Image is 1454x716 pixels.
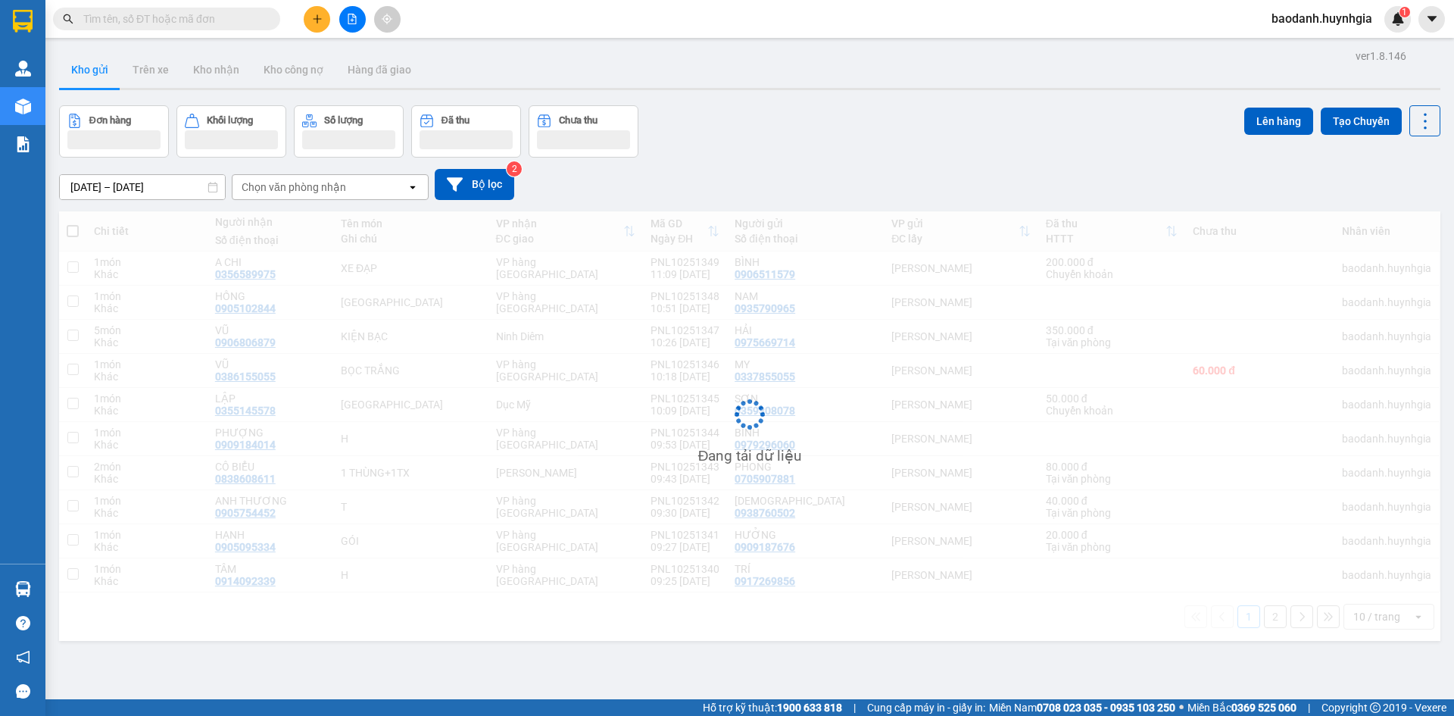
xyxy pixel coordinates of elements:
[1308,699,1310,716] span: |
[15,581,31,597] img: warehouse-icon
[411,105,521,158] button: Đã thu
[181,52,251,88] button: Kho nhận
[294,105,404,158] button: Số lượng
[1399,7,1410,17] sup: 1
[1418,6,1445,33] button: caret-down
[242,180,346,195] div: Chọn văn phòng nhận
[339,6,366,33] button: file-add
[382,14,392,24] span: aim
[347,14,357,24] span: file-add
[335,52,423,88] button: Hàng đã giao
[989,699,1175,716] span: Miền Nam
[60,175,225,199] input: Select a date range.
[698,445,802,467] div: Đang tải dữ liệu
[507,161,522,177] sup: 2
[15,136,31,152] img: solution-icon
[176,105,286,158] button: Khối lượng
[1187,699,1296,716] span: Miền Bắc
[407,181,419,193] svg: open
[1370,702,1381,713] span: copyright
[324,115,363,126] div: Số lượng
[1037,702,1175,714] strong: 0708 023 035 - 0935 103 250
[63,14,73,24] span: search
[853,699,856,716] span: |
[15,98,31,114] img: warehouse-icon
[867,699,985,716] span: Cung cấp máy in - giấy in:
[559,115,598,126] div: Chưa thu
[120,52,181,88] button: Trên xe
[83,11,262,27] input: Tìm tên, số ĐT hoặc mã đơn
[374,6,401,33] button: aim
[1391,12,1405,26] img: icon-new-feature
[13,10,33,33] img: logo-vxr
[207,115,253,126] div: Khối lượng
[16,616,30,630] span: question-circle
[251,52,335,88] button: Kho công nợ
[442,115,470,126] div: Đã thu
[1244,108,1313,135] button: Lên hàng
[1321,108,1402,135] button: Tạo Chuyến
[89,115,131,126] div: Đơn hàng
[59,52,120,88] button: Kho gửi
[1231,702,1296,714] strong: 0369 525 060
[529,105,638,158] button: Chưa thu
[1356,48,1406,64] div: ver 1.8.146
[15,61,31,77] img: warehouse-icon
[1425,12,1439,26] span: caret-down
[435,169,514,200] button: Bộ lọc
[304,6,330,33] button: plus
[1259,9,1384,28] span: baodanh.huynhgia
[1402,7,1407,17] span: 1
[16,650,30,664] span: notification
[703,699,842,716] span: Hỗ trợ kỹ thuật:
[777,702,842,714] strong: 1900 633 818
[312,14,323,24] span: plus
[59,105,169,158] button: Đơn hàng
[16,684,30,699] span: message
[1179,705,1184,711] span: ⚪️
